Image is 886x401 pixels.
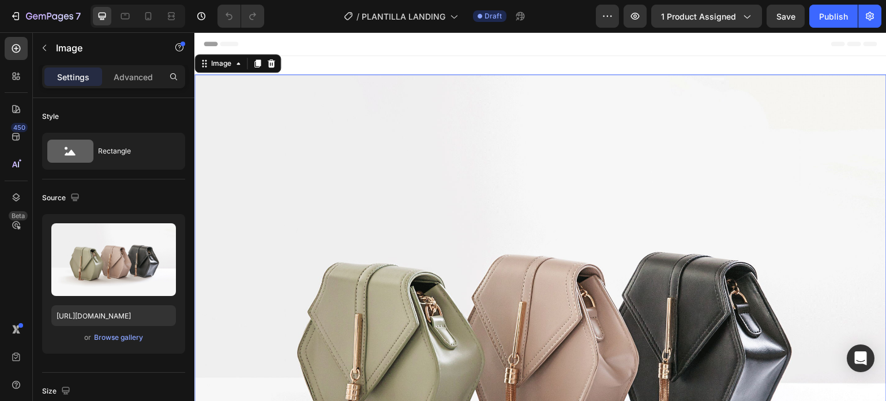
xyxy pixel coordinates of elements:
span: 1 product assigned [661,10,736,23]
input: https://example.com/image.jpg [51,305,176,326]
button: 7 [5,5,86,28]
span: PLANTILLA LANDING [362,10,445,23]
span: Save [776,12,795,21]
div: Beta [9,211,28,220]
span: Draft [485,11,502,21]
p: 7 [76,9,81,23]
p: Settings [57,71,89,83]
div: Undo/Redo [217,5,264,28]
div: Style [42,111,59,122]
div: Publish [819,10,848,23]
p: Image [56,41,154,55]
div: Open Intercom Messenger [847,344,874,372]
div: Browse gallery [94,332,143,343]
button: Publish [809,5,858,28]
div: Size [42,384,73,399]
button: 1 product assigned [651,5,762,28]
iframe: Design area [194,32,886,401]
div: 450 [11,123,28,132]
span: / [356,10,359,23]
img: preview-image [51,223,176,296]
p: Advanced [114,71,153,83]
span: or [84,331,91,344]
button: Save [767,5,805,28]
div: Source [42,190,82,206]
button: Browse gallery [93,332,144,343]
div: Rectangle [98,138,168,164]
